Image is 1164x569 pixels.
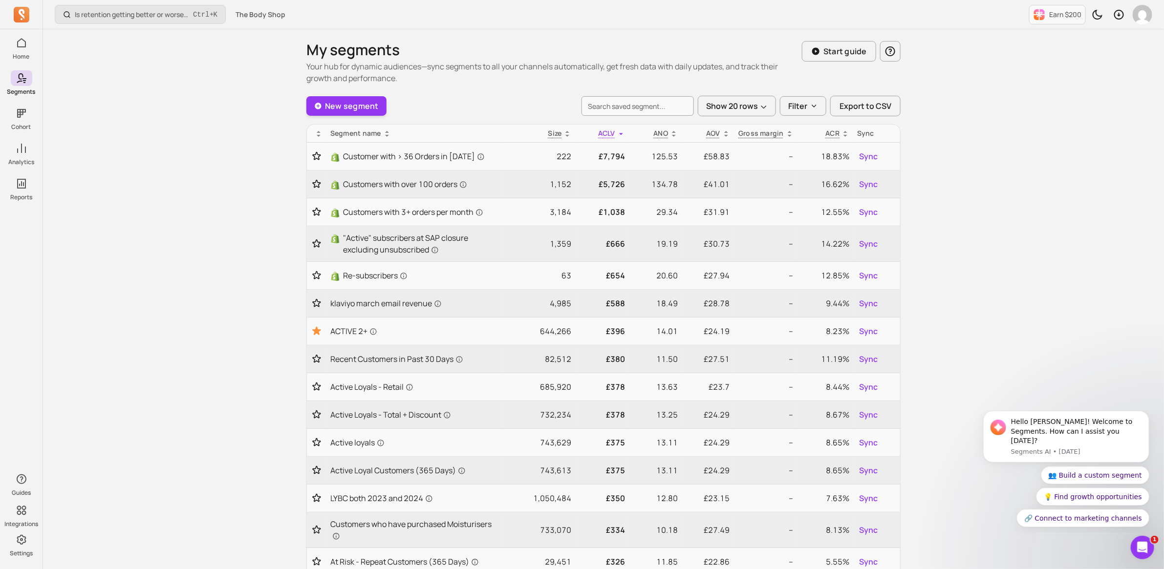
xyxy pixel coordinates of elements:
span: The Body Shop [236,10,285,20]
button: Export to CSV [830,96,901,116]
p: 8.13% [801,524,849,536]
p: 8.65% [801,437,849,448]
span: Active loyals [330,437,385,448]
span: ACTIVE 2+ [330,325,377,337]
button: Is retention getting better or worse compared to last year?Ctrl+K [55,5,226,24]
span: Customers who have purchased Moisturisers [330,518,500,542]
p: 18.83% [801,150,849,162]
p: 14.01 [633,325,678,337]
button: Sync [857,522,880,538]
p: -- [738,381,794,393]
p: £334 [579,524,625,536]
a: Active loyals [330,437,500,448]
p: -- [738,270,794,281]
button: Show 20 rows [698,96,776,116]
button: Toggle favorite [311,298,323,308]
p: Reports [10,193,32,201]
span: Sync [859,353,878,365]
span: LYBC both 2023 and 2024 [330,492,433,504]
button: Sync [857,379,880,395]
a: New segment [306,96,387,116]
span: "Active" subscribers at SAP closure excluding unsubscribed [343,232,500,255]
span: Customer with > 36 Orders in [DATE] [343,150,485,162]
span: Sync [859,524,878,536]
p: £24.19 [686,325,730,337]
button: Toggle favorite [311,525,323,535]
p: £23.15 [686,492,730,504]
p: Segments [7,88,36,96]
p: 10.18 [633,524,678,536]
p: -- [738,325,794,337]
p: Cohort [12,123,31,131]
button: Sync [857,323,880,339]
span: + [193,9,217,20]
button: Sync [857,268,880,283]
button: Toggle favorite [311,438,323,447]
p: £31.91 [686,206,730,218]
p: £22.86 [686,556,730,568]
p: Gross margin [738,128,784,138]
button: Toggle favorite [311,151,323,161]
p: Filter [788,100,807,112]
p: 8.65% [801,464,849,476]
a: ShopifyCustomers with over 100 orders [330,178,500,190]
img: avatar [1133,5,1152,24]
button: Toggle favorite [311,557,323,567]
p: -- [738,206,794,218]
button: Sync [857,407,880,422]
button: Start guide [802,41,876,62]
p: 14.22% [801,238,849,250]
a: ACTIVE 2+ [330,325,500,337]
button: Earn $200 [1029,5,1086,24]
p: 11.50 [633,353,678,365]
p: £27.51 [686,353,730,365]
p: £41.01 [686,178,730,190]
p: 8.67% [801,409,849,421]
p: £58.83 [686,150,730,162]
p: -- [738,353,794,365]
p: 12.55% [801,206,849,218]
button: Sync [857,236,880,252]
button: Toggle favorite [311,325,323,337]
button: Toggle favorite [311,271,323,280]
p: £375 [579,437,625,448]
button: Toggle favorite [311,410,323,420]
p: Earn $200 [1049,10,1081,20]
p: £27.94 [686,270,730,281]
p: 11.85 [633,556,678,568]
p: Integrations [4,520,38,528]
button: Toggle favorite [311,207,323,217]
p: 19.19 [633,238,678,250]
p: 743,629 [508,437,571,448]
p: AOV [706,128,720,138]
img: Shopify [330,208,340,218]
p: £396 [579,325,625,337]
a: Active Loyals - Total + Discount [330,409,500,421]
a: ShopifyCustomer with > 36 Orders in [DATE] [330,150,500,162]
p: 3,184 [508,206,571,218]
p: -- [738,492,794,504]
span: ACLV [598,128,615,138]
p: 13.25 [633,409,678,421]
span: Sync [859,437,878,448]
span: Sync [859,409,878,421]
p: -- [738,464,794,476]
button: Sync [857,295,880,311]
iframe: Intercom live chat [1131,536,1154,559]
a: Active Loyals - Retail [330,381,500,393]
p: £24.29 [686,464,730,476]
span: klaviyo march email revenue [330,297,442,309]
button: Filter [780,96,826,116]
p: ACR [825,128,840,138]
p: 20.60 [633,270,678,281]
p: 733,070 [508,524,571,536]
button: Toggle favorite [311,465,323,475]
p: £24.29 [686,409,730,421]
a: Shopify"Active" subscribers at SAP closure excluding unsubscribed [330,232,500,255]
span: ANO [653,128,668,138]
a: ShopifyRe-subscribers [330,270,500,281]
button: Sync [857,463,880,478]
